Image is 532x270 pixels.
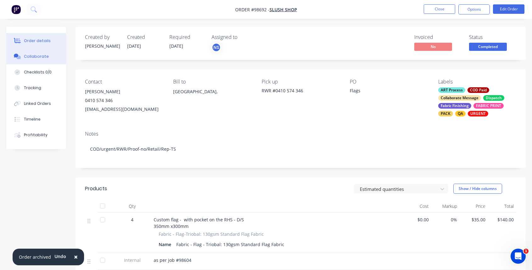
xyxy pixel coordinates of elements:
[212,34,274,40] div: Assigned to
[424,4,455,14] button: Close
[434,216,457,223] span: 0%
[154,257,191,263] span: as per job #98604
[469,34,516,40] div: Status
[438,87,465,93] div: ART Process
[458,4,490,14] button: Options
[159,231,264,237] span: Fabric - Flag-Triobal: 130gsm Standard Flag Fabric
[511,249,526,264] iframe: Intercom live chat
[116,257,149,263] span: Internal
[455,111,466,116] div: QA
[453,184,502,194] button: Show / Hide columns
[85,105,163,114] div: [EMAIL_ADDRESS][DOMAIN_NAME]
[212,43,221,52] button: NS
[159,240,174,249] div: Name
[85,96,163,105] div: 0410 574 346
[127,43,141,49] span: [DATE]
[173,87,251,96] div: [GEOGRAPHIC_DATA],
[131,216,133,223] span: 4
[113,200,151,213] div: Qty
[431,200,460,213] div: Markup
[173,87,251,107] div: [GEOGRAPHIC_DATA],
[169,43,183,49] span: [DATE]
[85,43,120,49] div: [PERSON_NAME]
[85,79,163,85] div: Contact
[169,34,204,40] div: Required
[24,38,51,44] div: Order details
[24,54,49,59] div: Collaborate
[19,254,51,260] div: Order archived
[403,200,431,213] div: Cost
[405,216,429,223] span: $0.00
[85,139,516,159] div: COD/urgent/RWR/Proof-no/Retail/Rep-TS
[469,43,507,52] button: Completed
[350,79,428,85] div: PO
[235,7,269,13] span: Order #98692 -
[6,96,66,111] button: Linked Orders
[74,252,78,261] span: ×
[467,87,489,93] div: COD Paid
[524,249,529,254] span: 1
[24,132,48,138] div: Profitability
[51,252,70,261] button: Undo
[174,240,287,249] div: Fabric - Flag - Triobal: 130gsm Standard Flag Fabric
[460,200,488,213] div: Price
[24,101,51,106] div: Linked Orders
[6,80,66,96] button: Tracking
[6,127,66,143] button: Profitability
[438,95,481,101] div: Collaborate Message
[469,43,507,51] span: Completed
[350,87,428,96] div: Flags
[173,79,251,85] div: Bill to
[127,34,162,40] div: Created
[483,95,504,101] div: Dispatch
[468,111,488,116] div: URGENT
[462,216,485,223] span: $35.00
[85,87,163,96] div: [PERSON_NAME]
[262,79,340,85] div: Pick up
[269,7,297,13] a: Slush Shop
[85,185,107,192] div: Products
[154,217,244,229] span: Custom flag - with pocket on the RHS - D/S 350mm x300mm
[24,85,41,91] div: Tracking
[473,103,504,109] div: FABRIC PRINT
[438,111,453,116] div: PACK
[6,64,66,80] button: Checklists 0/0
[68,250,84,265] button: Close
[6,49,66,64] button: Collaborate
[438,79,516,85] div: Labels
[6,111,66,127] button: Timeline
[414,34,461,40] div: Invoiced
[490,216,514,223] span: $140.00
[11,5,21,14] img: Factory
[438,103,471,109] div: Fabric Finishing
[6,33,66,49] button: Order details
[24,116,41,122] div: Timeline
[493,4,524,14] button: Edit Order
[488,200,516,213] div: Total
[262,87,340,94] div: RWR #0410 574 346
[85,131,516,137] div: Notes
[85,34,120,40] div: Created by
[414,43,452,51] span: No
[24,69,52,75] div: Checklists 0/0
[85,87,163,114] div: [PERSON_NAME]0410 574 346[EMAIL_ADDRESS][DOMAIN_NAME]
